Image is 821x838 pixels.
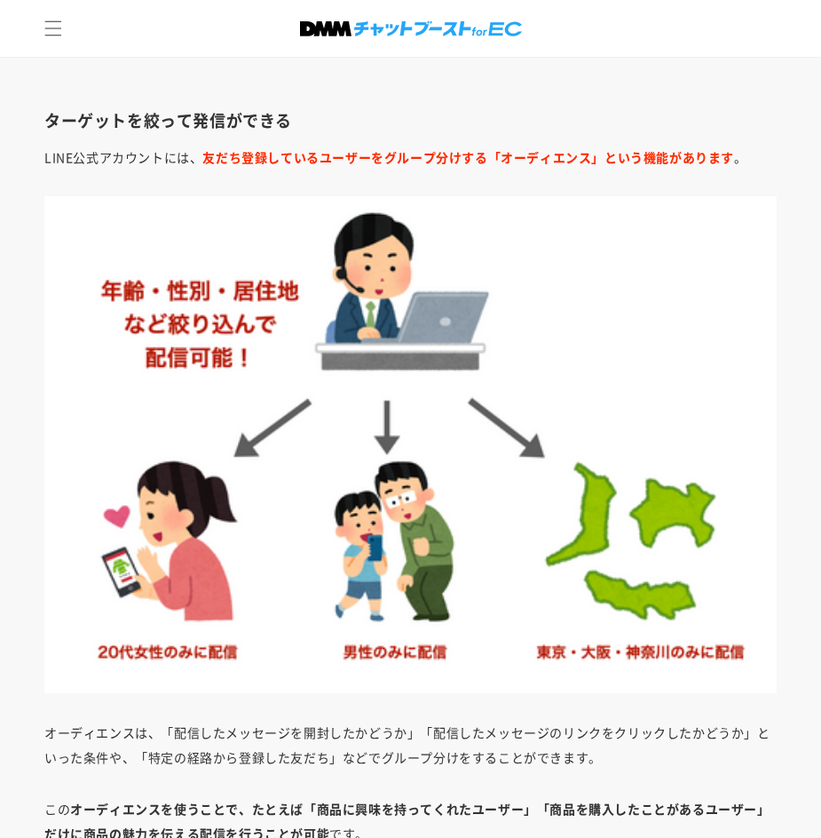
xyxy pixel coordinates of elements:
p: LINE公式アカウントには、 。 [44,145,777,170]
h3: ターゲットを絞って発信ができる [44,110,777,130]
summary: メニュー [34,9,73,48]
strong: 友だち登録しているユーザーをグループ分けする「オーディエンス」という機能があります [202,148,734,166]
img: 株式会社DMM Boost [300,21,522,36]
p: オーディエンスは、「配信したメッセージを開封したかどうか」「配信したメッセージのリンクをクリックしたかどうか」といった条件や、「特定の経路から登録した友だち」などでグループ分けをすることができます。 [44,720,777,770]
